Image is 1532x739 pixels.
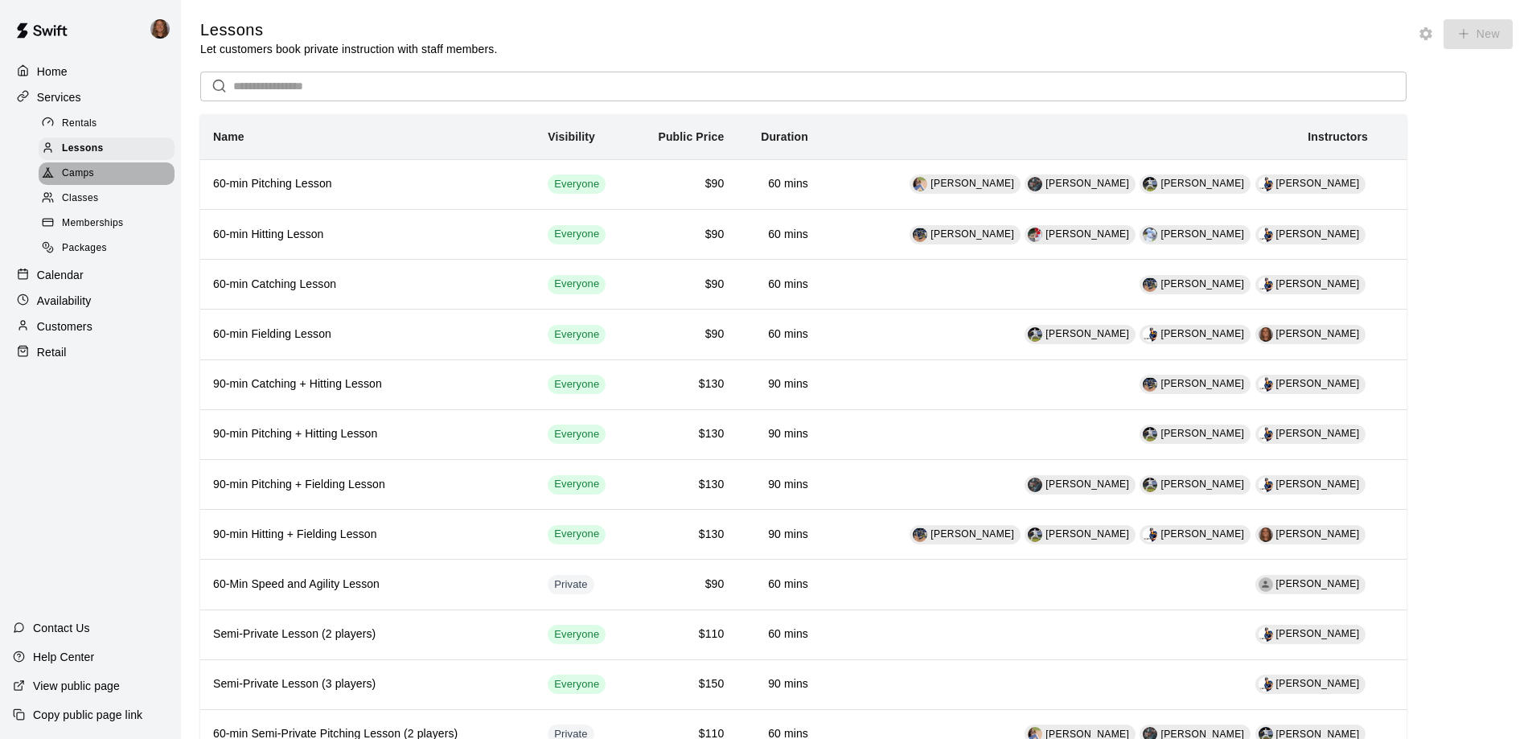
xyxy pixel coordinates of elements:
img: Phillip Jankulovski [1259,478,1273,492]
span: [PERSON_NAME] [1045,328,1129,339]
span: Lessons [62,141,104,157]
span: [PERSON_NAME] [1276,578,1360,589]
div: Bruce Ysselstein [1259,577,1273,592]
img: Hayley Pasma [1259,327,1273,342]
h6: 90-min Hitting + Fielding Lesson [213,526,522,544]
h6: $90 [644,226,724,244]
img: Jeremy Ware [1028,228,1042,242]
a: Rentals [39,111,181,136]
div: This service is visible to all of your customers [548,174,606,194]
span: [PERSON_NAME] [1160,228,1244,240]
h6: $130 [644,376,724,393]
img: Phillip Jankulovski [1143,327,1157,342]
img: Rylan Pranger [1028,528,1042,542]
span: [PERSON_NAME] [1276,378,1360,389]
img: Phillip Jankulovski [1143,528,1157,542]
div: This service is hidden, and can only be accessed via a direct link [548,575,594,594]
a: Camps [39,162,181,187]
img: Phillip Jankulovski [1259,427,1273,441]
img: Rylan Pranger [1028,327,1042,342]
img: Josh Cossitt [1143,377,1157,392]
div: Memberships [39,212,175,235]
a: Availability [13,289,168,313]
p: Availability [37,293,92,309]
h6: $150 [644,675,724,693]
div: Rentals [39,113,175,135]
span: You don't have permission to add lessons [1438,26,1513,39]
a: Calendar [13,263,168,287]
p: Services [37,89,81,105]
span: Private [548,577,594,593]
h6: 60-min Fielding Lesson [213,326,522,343]
span: [PERSON_NAME] [1276,628,1360,639]
h6: 90-min Pitching + Fielding Lesson [213,476,522,494]
div: This service is visible to all of your customers [548,375,606,394]
div: Phillip Jankulovski [1259,377,1273,392]
h6: 90 mins [750,376,808,393]
h6: Semi-Private Lesson (3 players) [213,675,522,693]
div: This service is visible to all of your customers [548,425,606,444]
img: Hayley Pasma [150,19,170,39]
h6: $90 [644,175,724,193]
h6: 60-min Catching Lesson [213,276,522,294]
img: Rylan Pranger [1143,177,1157,191]
span: [PERSON_NAME] [930,178,1014,189]
span: [PERSON_NAME] [1276,678,1360,689]
b: Duration [761,130,808,143]
span: Everyone [548,177,606,192]
span: [PERSON_NAME] [1160,178,1244,189]
img: Phillip Jankulovski [1259,177,1273,191]
h6: 90 mins [750,476,808,494]
p: Help Center [33,649,94,665]
p: Retail [37,344,67,360]
img: Josh Cossitt [1143,277,1157,292]
span: Everyone [548,677,606,692]
span: Everyone [548,427,606,442]
a: Services [13,85,168,109]
div: Rylan Pranger [1143,478,1157,492]
h6: 90-min Catching + Hitting Lesson [213,376,522,393]
span: Packages [62,240,107,257]
p: Copy public page link [33,707,142,723]
a: Classes [39,187,181,211]
a: Packages [39,236,181,261]
a: Customers [13,314,168,339]
h6: 60 mins [750,226,808,244]
p: Home [37,64,68,80]
h6: 90 mins [750,675,808,693]
h6: 90-min Pitching + Hitting Lesson [213,425,522,443]
img: Phillip Jankulovski [1259,228,1273,242]
a: Memberships [39,211,181,236]
img: Grayden Stauffer [1028,478,1042,492]
b: Name [213,130,244,143]
h6: Semi-Private Lesson (2 players) [213,626,522,643]
b: Instructors [1308,130,1368,143]
span: Everyone [548,377,606,392]
h6: 60 mins [750,276,808,294]
h6: $90 [644,576,724,593]
span: Camps [62,166,94,182]
span: Memberships [62,216,123,232]
span: [PERSON_NAME] [1276,278,1360,289]
div: Classes [39,187,175,210]
a: Retail [13,340,168,364]
h6: 60 mins [750,626,808,643]
img: Rylan Pranger [1143,427,1157,441]
span: [PERSON_NAME] [1276,528,1360,540]
span: Everyone [548,277,606,292]
p: Contact Us [33,620,90,636]
img: Phillip Jankulovski [1259,627,1273,642]
img: Josh Cossitt [913,528,927,542]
